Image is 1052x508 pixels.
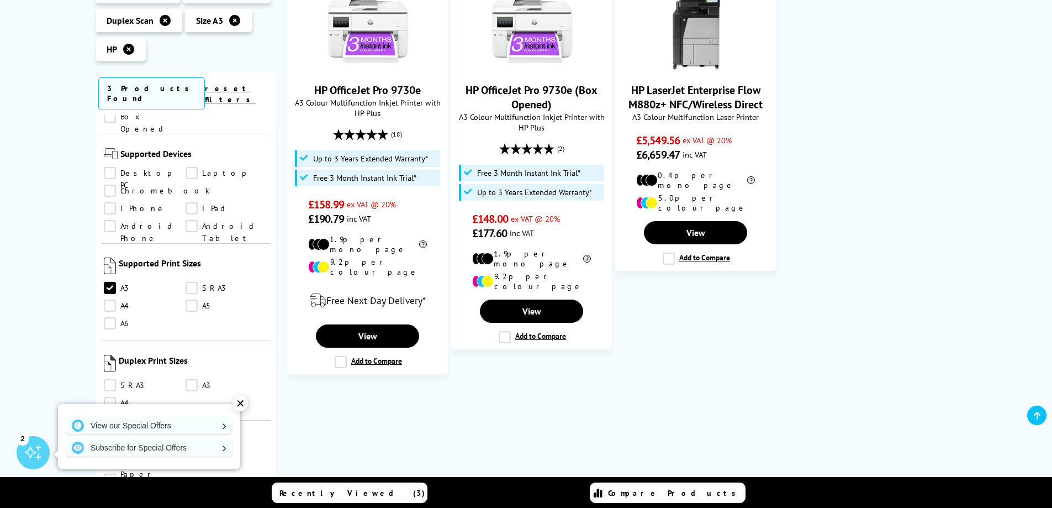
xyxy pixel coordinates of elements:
li: 1.9p per mono page [308,234,427,254]
a: HP LaserJet Enterprise Flow M880z+ NFC/Wireless Direct [628,83,763,112]
a: A6 [104,317,186,329]
span: inc VAT [347,213,371,224]
a: SRA3 [104,379,186,391]
span: ex VAT @ 20% [683,135,732,145]
div: 2 [17,432,29,444]
li: 9.2p per colour page [472,271,591,291]
span: £5,549.56 [636,133,680,148]
a: iPhone [104,202,186,214]
li: 5.0p per colour page [636,193,755,213]
a: Cardstock [104,474,189,486]
span: A3 Colour Multifunction Laser Printer [621,112,770,122]
a: Chromebook [104,185,210,197]
span: £177.60 [472,226,507,240]
a: View [480,300,583,323]
a: Laptop [186,167,268,179]
a: Desktop PC [104,167,186,179]
a: HP OfficeJet Pro 9730e [314,83,421,97]
a: SRA3 [186,282,268,294]
a: A4 [104,397,186,409]
span: HP [107,44,117,55]
span: Compare Products [608,488,742,498]
a: HP LaserJet Enterprise Flow M880z+ NFC/Wireless Direct [654,63,737,74]
span: A3 Colour Multifunction Inkjet Printer with HP Plus [457,112,606,133]
span: ex VAT @ 20% [347,199,396,210]
a: Box Opened [104,111,186,123]
span: Up to 3 Years Extended Warranty* [477,188,592,197]
a: A4 [104,300,186,312]
a: View [316,324,419,348]
li: 1.9p per mono page [472,249,591,269]
a: Android Tablet [186,220,268,232]
span: (18) [391,124,402,145]
label: Add to Compare [663,253,730,265]
a: A5 [186,300,268,312]
img: Supported Print Sizes [104,258,117,274]
span: Size A3 [196,15,223,26]
span: Recently Viewed (3) [279,488,425,498]
img: Supported Devices [104,148,118,159]
span: Free 3 Month Instant Ink Trial* [477,169,580,177]
span: (2) [557,138,564,159]
a: Subscribe for Special Offers [66,439,232,457]
a: HP OfficeJet Pro 9730e (Box Opened) [490,63,573,74]
a: HP OfficeJet Pro 9730e [326,63,409,74]
a: HP OfficeJet Pro 9730e (Box Opened) [466,83,598,112]
div: ✕ [232,396,248,411]
a: Recently Viewed (3) [272,483,427,503]
span: £190.79 [308,212,344,226]
a: reset filters [205,83,256,104]
a: iPad [186,202,268,214]
span: £6,659.47 [636,148,680,162]
li: 0.4p per mono page [636,170,755,190]
span: inc VAT [683,149,707,160]
span: Duplex Print Sizes [119,355,268,374]
label: Add to Compare [335,356,402,368]
span: ex VAT @ 20% [511,213,560,224]
a: A3 [186,379,268,391]
label: Add to Compare [499,331,566,343]
a: A3 [104,282,186,294]
span: inc VAT [510,228,534,238]
span: £158.99 [308,197,344,212]
li: 9.2p per colour page [308,257,427,277]
img: Duplex Print Sizes [104,355,117,371]
span: Up to 3 Years Extended Warranty* [313,154,428,163]
span: Duplex Scan [107,15,154,26]
a: Android Phone [104,220,186,232]
span: A3 Colour Multifunction Inkjet Printer with HP Plus [293,97,442,118]
span: 3 Products Found [98,77,205,109]
div: modal_delivery [293,285,442,316]
span: Supported Print Sizes [119,258,268,276]
span: Supported Devices [120,148,268,161]
span: £148.00 [472,212,508,226]
a: Compare Products [590,483,746,503]
a: View our Special Offers [66,417,232,434]
span: Free 3 Month Instant Ink Trial* [313,174,416,182]
a: View [644,221,747,244]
